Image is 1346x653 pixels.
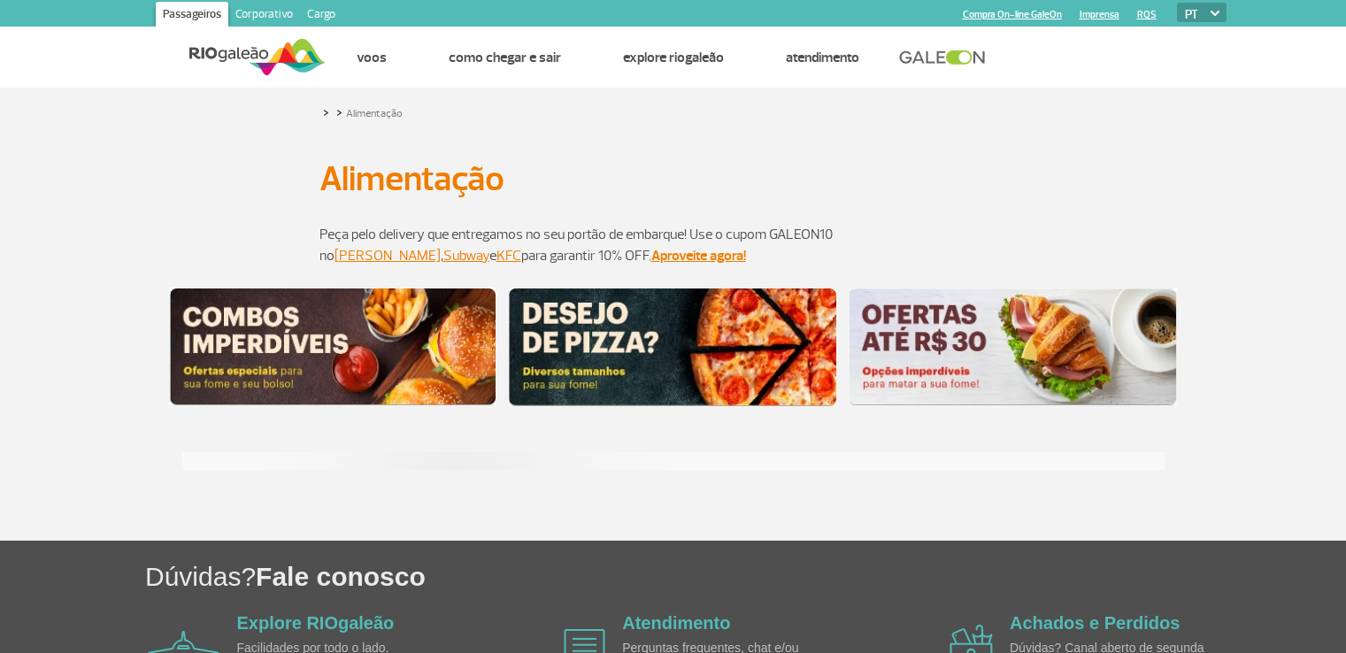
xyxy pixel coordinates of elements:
a: Corporativo [228,2,300,30]
a: Passageiros [156,2,228,30]
a: Como chegar e sair [449,49,561,66]
a: Subway [443,247,489,265]
a: KFC [496,247,521,265]
a: Imprensa [1080,9,1119,20]
a: Atendimento [786,49,859,66]
span: Fale conosco [256,562,426,591]
a: Atendimento [622,613,730,633]
p: Peça pelo delivery que entregamos no seu portão de embarque! Use o cupom GALEON10 no , e para gar... [319,224,1027,266]
a: Compra On-line GaleOn [963,9,1062,20]
a: > [336,102,342,122]
a: [PERSON_NAME] [335,247,441,265]
a: > [323,102,329,122]
a: Achados e Perdidos [1010,613,1180,633]
a: RQS [1137,9,1157,20]
a: Cargo [300,2,342,30]
a: Explore RIOgaleão [623,49,724,66]
h1: Alimentação [319,164,1027,194]
a: Voos [357,49,387,66]
a: Aproveite agora! [651,247,746,265]
a: Alimentação [346,107,403,120]
h1: Dúvidas? [145,558,1346,595]
a: Explore RIOgaleão [237,613,395,633]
